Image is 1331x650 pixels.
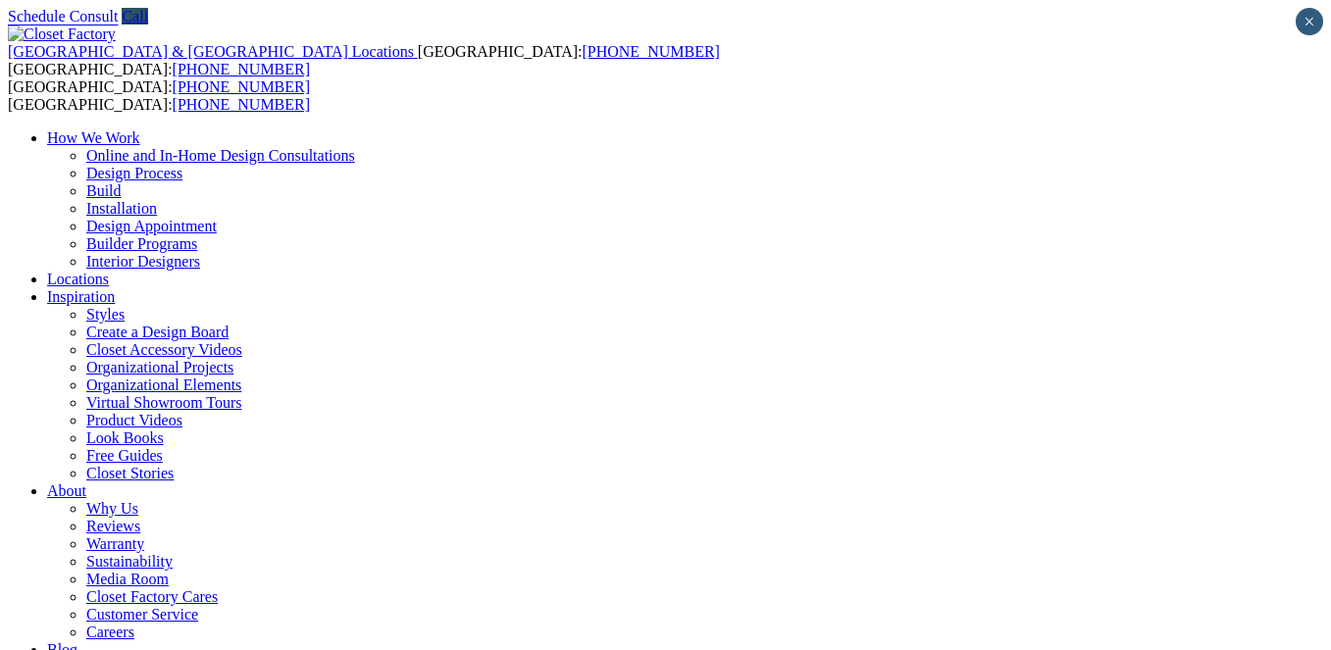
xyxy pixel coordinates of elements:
[173,78,310,95] a: [PHONE_NUMBER]
[86,324,229,340] a: Create a Design Board
[122,8,148,25] a: Call
[1296,8,1323,35] button: Close
[8,43,414,60] span: [GEOGRAPHIC_DATA] & [GEOGRAPHIC_DATA] Locations
[173,96,310,113] a: [PHONE_NUMBER]
[86,306,125,323] a: Styles
[86,624,134,640] a: Careers
[86,235,197,252] a: Builder Programs
[86,147,355,164] a: Online and In-Home Design Consultations
[86,165,182,181] a: Design Process
[582,43,719,60] a: [PHONE_NUMBER]
[86,571,169,587] a: Media Room
[86,341,242,358] a: Closet Accessory Videos
[8,43,418,60] a: [GEOGRAPHIC_DATA] & [GEOGRAPHIC_DATA] Locations
[86,394,242,411] a: Virtual Showroom Tours
[86,465,174,481] a: Closet Stories
[86,500,138,517] a: Why Us
[86,218,217,234] a: Design Appointment
[47,288,115,305] a: Inspiration
[86,606,198,623] a: Customer Service
[86,359,233,375] a: Organizational Projects
[86,200,157,217] a: Installation
[8,25,116,43] img: Closet Factory
[8,78,310,113] span: [GEOGRAPHIC_DATA]: [GEOGRAPHIC_DATA]:
[86,553,173,570] a: Sustainability
[8,8,118,25] a: Schedule Consult
[47,129,140,146] a: How We Work
[86,182,122,199] a: Build
[86,447,163,464] a: Free Guides
[86,518,140,534] a: Reviews
[47,482,86,499] a: About
[86,535,144,552] a: Warranty
[8,43,720,77] span: [GEOGRAPHIC_DATA]: [GEOGRAPHIC_DATA]:
[86,253,200,270] a: Interior Designers
[173,61,310,77] a: [PHONE_NUMBER]
[86,412,182,428] a: Product Videos
[86,376,241,393] a: Organizational Elements
[86,429,164,446] a: Look Books
[47,271,109,287] a: Locations
[86,588,218,605] a: Closet Factory Cares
